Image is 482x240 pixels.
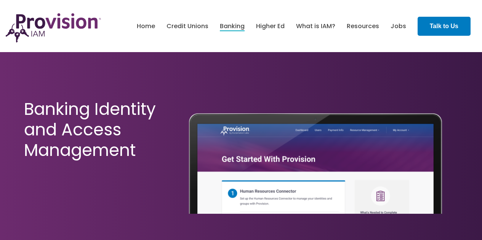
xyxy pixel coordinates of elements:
nav: menu [131,14,412,38]
a: Credit Unions [167,20,208,33]
a: Jobs [391,20,406,33]
span: Banking Identity and Access Management [24,97,156,162]
img: ProvisionIAM-Logo-Purple [6,13,101,43]
a: What is IAM? [296,20,335,33]
a: Banking [220,20,245,33]
a: Resources [347,20,379,33]
strong: Talk to Us [430,23,458,29]
a: Home [137,20,155,33]
a: Talk to Us [418,17,471,36]
a: Higher Ed [256,20,285,33]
